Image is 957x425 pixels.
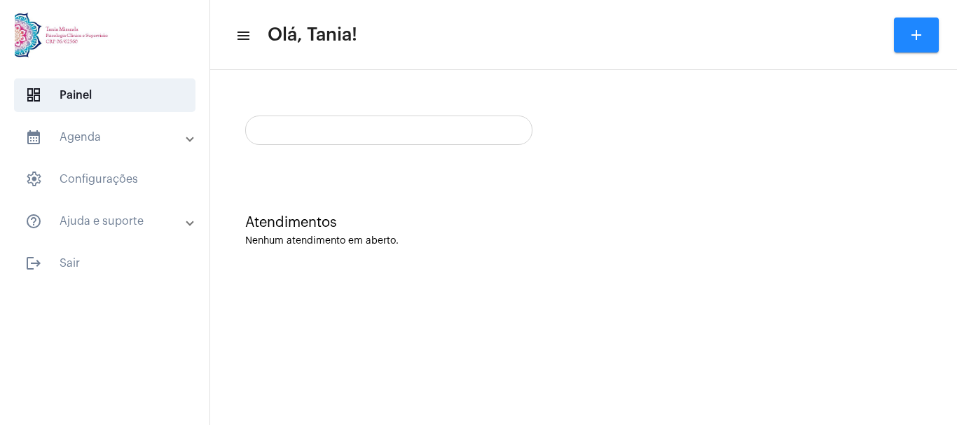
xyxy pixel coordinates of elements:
div: Atendimentos [245,215,922,230]
mat-icon: sidenav icon [25,129,42,146]
mat-icon: sidenav icon [235,27,249,44]
div: Nenhum atendimento em aberto. [245,236,922,246]
mat-expansion-panel-header: sidenav iconAjuda e suporte [8,204,209,238]
mat-icon: add [908,27,925,43]
span: Olá, Tania! [268,24,357,46]
mat-icon: sidenav icon [25,213,42,230]
mat-expansion-panel-header: sidenav iconAgenda [8,120,209,154]
span: sidenav icon [25,87,42,104]
span: Configurações [14,162,195,196]
mat-icon: sidenav icon [25,255,42,272]
span: Painel [14,78,195,112]
mat-panel-title: Ajuda e suporte [25,213,187,230]
mat-panel-title: Agenda [25,129,187,146]
img: 82f91219-cc54-a9e9-c892-318f5ec67ab1.jpg [11,7,115,63]
span: Sair [14,246,195,280]
span: sidenav icon [25,171,42,188]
